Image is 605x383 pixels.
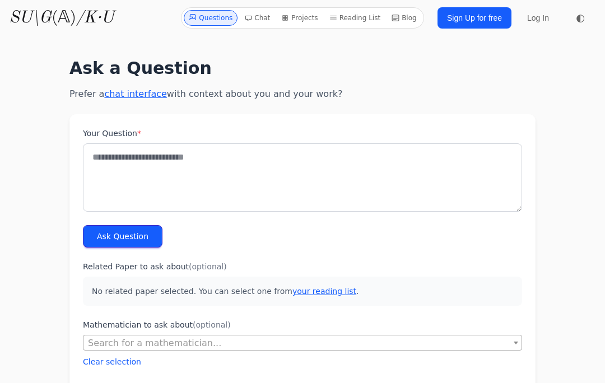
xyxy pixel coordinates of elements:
a: Reading List [325,10,385,26]
label: Your Question [83,128,522,139]
a: your reading list [292,287,356,296]
a: Blog [387,10,421,26]
a: Questions [184,10,238,26]
button: Clear selection [83,356,141,367]
span: Search for a mathematician... [83,335,522,351]
span: ◐ [576,13,585,23]
label: Mathematician to ask about [83,319,522,330]
span: (optional) [193,320,231,329]
button: ◐ [569,7,592,29]
a: SU\G(𝔸)/K·U [9,8,114,28]
span: (optional) [189,262,227,271]
h1: Ask a Question [69,58,536,78]
label: Related Paper to ask about [83,261,522,272]
a: chat interface [104,88,166,99]
i: SU\G [9,10,52,26]
a: Log In [520,8,556,28]
button: Ask Question [83,225,162,247]
a: Sign Up for free [438,7,511,29]
p: Prefer a with context about you and your work? [69,87,536,101]
span: Search for a mathematician... [83,335,522,351]
p: No related paper selected. You can select one from . [83,277,522,306]
i: /K·U [76,10,114,26]
a: Projects [277,10,322,26]
span: Search for a mathematician... [88,338,221,348]
a: Chat [240,10,274,26]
